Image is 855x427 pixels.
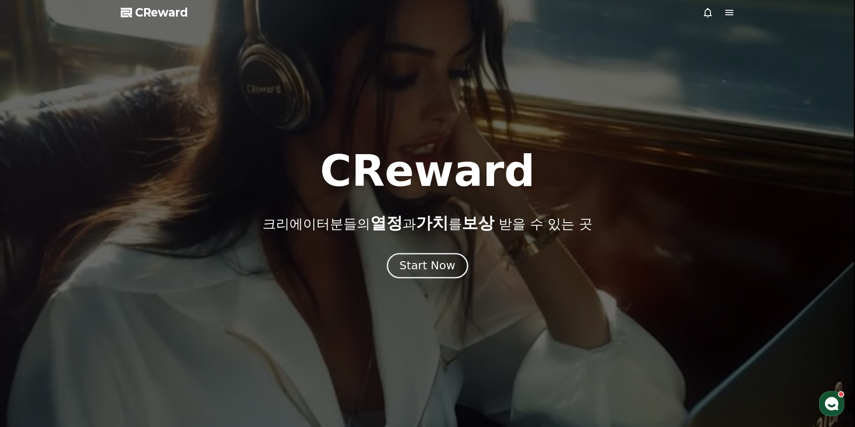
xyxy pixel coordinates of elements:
[389,263,466,271] a: Start Now
[3,284,59,306] a: 홈
[116,284,172,306] a: 설정
[263,214,592,232] p: 크리에이터분들의 과 를 받을 수 있는 곳
[387,253,468,278] button: Start Now
[320,150,535,193] h1: CReward
[28,298,34,305] span: 홈
[82,298,93,305] span: 대화
[462,214,494,232] span: 보상
[139,298,149,305] span: 설정
[135,5,188,20] span: CReward
[416,214,448,232] span: 가치
[399,258,455,273] div: Start Now
[59,284,116,306] a: 대화
[370,214,403,232] span: 열정
[121,5,188,20] a: CReward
